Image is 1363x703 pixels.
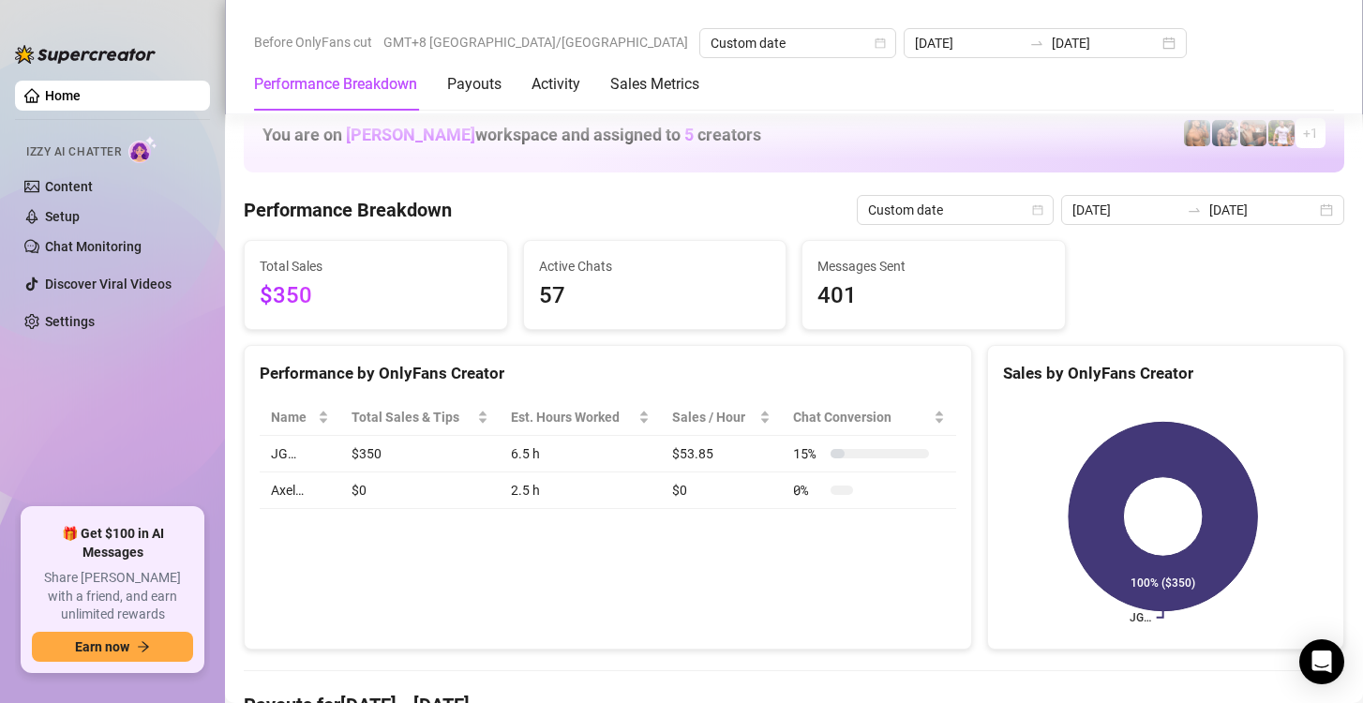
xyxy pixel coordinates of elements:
[260,472,340,509] td: Axel…
[260,361,956,386] div: Performance by OnlyFans Creator
[1130,611,1151,624] text: JG…
[793,443,823,464] span: 15 %
[661,399,783,436] th: Sales / Hour
[1032,204,1043,216] span: calendar
[500,472,661,509] td: 2.5 h
[1029,36,1044,51] span: swap-right
[1268,120,1295,146] img: Hector
[32,632,193,662] button: Earn nowarrow-right
[500,436,661,472] td: 6.5 h
[260,436,340,472] td: JG…
[254,28,372,56] span: Before OnlyFans cut
[340,472,500,509] td: $0
[1029,36,1044,51] span: to
[875,37,886,49] span: calendar
[1240,120,1266,146] img: Osvaldo
[26,143,121,161] span: Izzy AI Chatter
[45,179,93,194] a: Content
[254,73,417,96] div: Performance Breakdown
[128,136,157,163] img: AI Chatter
[260,256,492,277] span: Total Sales
[793,407,930,427] span: Chat Conversion
[1184,120,1210,146] img: JG
[271,407,314,427] span: Name
[1187,202,1202,217] span: to
[45,209,80,224] a: Setup
[340,436,500,472] td: $350
[260,399,340,436] th: Name
[262,125,761,145] h1: You are on workspace and assigned to creators
[447,73,502,96] div: Payouts
[817,278,1050,314] span: 401
[661,436,783,472] td: $53.85
[868,196,1042,224] span: Custom date
[32,525,193,561] span: 🎁 Get $100 in AI Messages
[1209,200,1316,220] input: End date
[672,407,756,427] span: Sales / Hour
[684,125,694,144] span: 5
[1052,33,1159,53] input: End date
[352,407,473,427] span: Total Sales & Tips
[539,256,771,277] span: Active Chats
[32,569,193,624] span: Share [PERSON_NAME] with a friend, and earn unlimited rewards
[1212,120,1238,146] img: Axel
[45,314,95,329] a: Settings
[15,45,156,64] img: logo-BBDzfeDw.svg
[1072,200,1179,220] input: Start date
[1303,123,1318,143] span: + 1
[511,407,635,427] div: Est. Hours Worked
[817,256,1050,277] span: Messages Sent
[661,472,783,509] td: $0
[137,640,150,653] span: arrow-right
[346,125,475,144] span: [PERSON_NAME]
[539,278,771,314] span: 57
[1299,639,1344,684] div: Open Intercom Messenger
[383,28,688,56] span: GMT+8 [GEOGRAPHIC_DATA]/[GEOGRAPHIC_DATA]
[45,88,81,103] a: Home
[244,197,452,223] h4: Performance Breakdown
[340,399,500,436] th: Total Sales & Tips
[782,399,956,436] th: Chat Conversion
[915,33,1022,53] input: Start date
[1003,361,1328,386] div: Sales by OnlyFans Creator
[711,29,885,57] span: Custom date
[75,639,129,654] span: Earn now
[793,480,823,501] span: 0 %
[45,239,142,254] a: Chat Monitoring
[610,73,699,96] div: Sales Metrics
[260,278,492,314] span: $350
[1187,202,1202,217] span: swap-right
[45,277,172,292] a: Discover Viral Videos
[532,73,580,96] div: Activity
